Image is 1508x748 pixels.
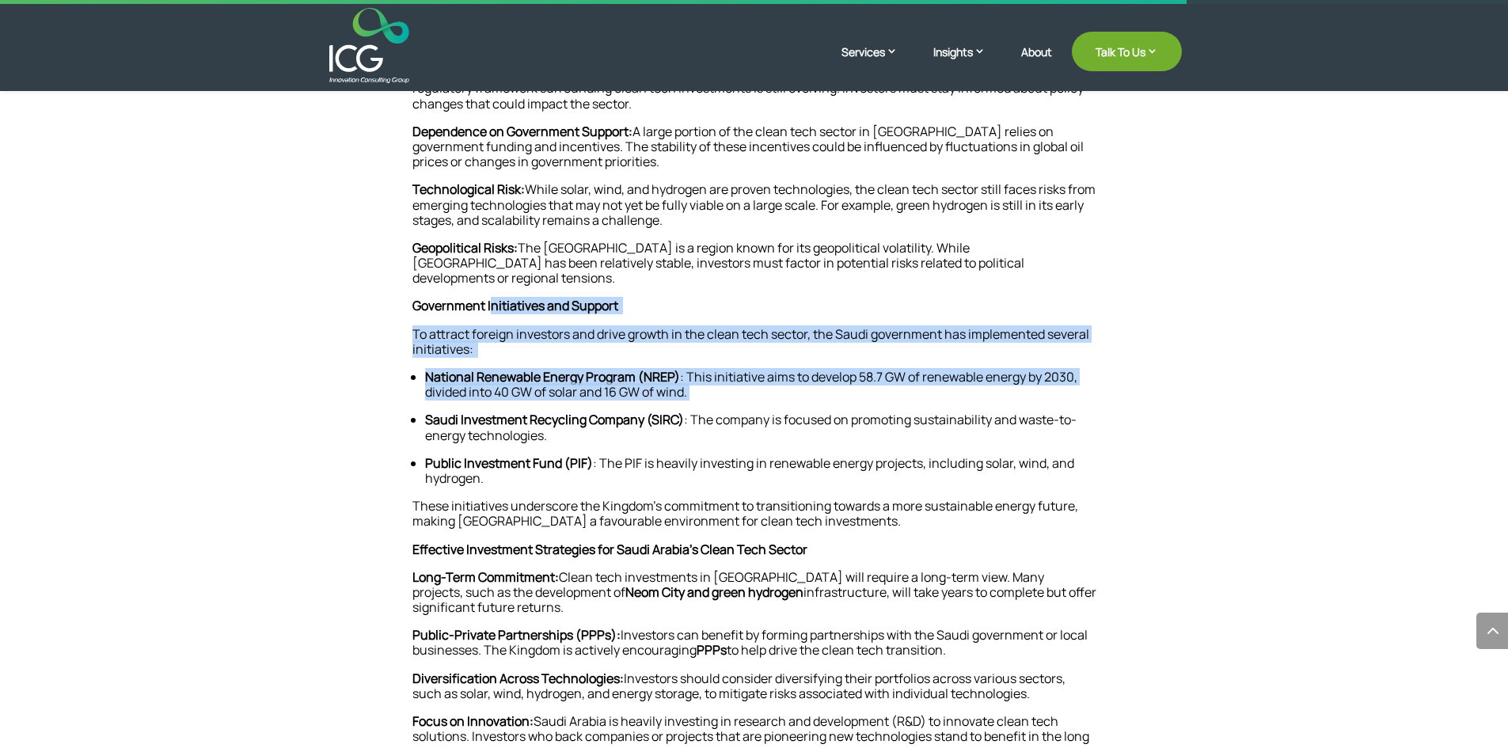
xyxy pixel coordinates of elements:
span: Dependence on Government Support: [412,123,632,140]
span: infrastructure, will take years to complete but offer significant future returns. [412,583,1096,616]
span: : The PIF is heavily investing in renewable energy projects, including solar, wind, and hydrogen. [425,454,1074,487]
span: Clean tech investments in [GEOGRAPHIC_DATA] will require a long-term view. Many projects, such as... [412,568,1044,601]
span: Public-Private Partnerships (PPPs): [412,626,621,644]
a: Talk To Us [1072,32,1182,71]
span: Investors should consider diversifying their portfolios across various sectors, such as solar, wi... [412,670,1065,702]
span: Investors can benefit by forming partnerships with the Saudi government or local businesses. The ... [412,626,1088,659]
span: Focus on Innovation: [412,712,534,730]
span: Effective Investment Strategies for Saudi Arabia’s Clean Tech Sector [412,541,807,558]
span: Long-Term Commitment: [412,568,559,586]
span: To attract foreign investors and drive growth in the clean tech sector, the Saudi government has ... [412,325,1089,358]
span: PPPs [697,641,727,659]
span: Neom City and green hydrogen [625,583,803,601]
span: : The company is focused on promoting sustainability and waste-to-energy technologies. [425,411,1077,443]
a: About [1021,46,1052,83]
img: ICG [329,8,409,83]
span: These initiatives underscore the Kingdom’s commitment to transitioning towards a more sustainable... [412,497,1078,530]
a: Insights [933,44,1001,83]
span: : This initiative aims to develop 58.7 GW of renewable energy by 2030, divided into 40 GW of sola... [425,368,1077,401]
span: Public Investment Fund (PIF) [425,454,593,472]
span: Saudi Investment Recycling Company (SIRC) [425,411,684,428]
span: Geopolitical Risks: [412,239,518,256]
span: The [GEOGRAPHIC_DATA] is a region known for its geopolitical volatility. While [GEOGRAPHIC_DATA] ... [412,239,1024,287]
a: Services [841,44,914,83]
span: Government Initiatives and Support [412,297,618,314]
span: National Renewable Energy Program (NREP) [425,368,680,385]
span: While solar, wind, and hydrogen are proven technologies, the clean tech sector still faces risks ... [412,180,1096,228]
span: A large portion of the clean tech sector in [GEOGRAPHIC_DATA] relies on government funding and in... [412,123,1084,170]
span: Diversification Across Technologies: [412,670,624,687]
span: to help drive the clean tech transition. [727,641,946,659]
iframe: Chat Widget [1244,577,1508,748]
span: Technological Risk: [412,180,525,198]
